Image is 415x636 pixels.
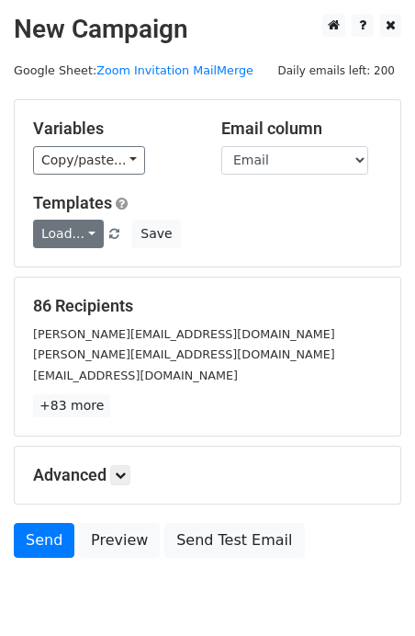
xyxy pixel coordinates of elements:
[14,523,74,558] a: Send
[79,523,160,558] a: Preview
[14,63,253,77] small: Google Sheet:
[33,296,382,316] h5: 86 Recipients
[132,220,180,248] button: Save
[14,14,401,45] h2: New Campaign
[33,465,382,485] h5: Advanced
[271,63,401,77] a: Daily emails left: 200
[33,119,194,139] h5: Variables
[221,119,382,139] h5: Email column
[33,220,104,248] a: Load...
[271,61,401,81] span: Daily emails left: 200
[33,369,238,382] small: [EMAIL_ADDRESS][DOMAIN_NAME]
[164,523,304,558] a: Send Test Email
[33,347,335,361] small: [PERSON_NAME][EMAIL_ADDRESS][DOMAIN_NAME]
[33,327,335,341] small: [PERSON_NAME][EMAIL_ADDRESS][DOMAIN_NAME]
[323,548,415,636] iframe: Chat Widget
[96,63,253,77] a: Zoom Invitation MailMerge
[33,146,145,175] a: Copy/paste...
[33,394,110,417] a: +83 more
[33,193,112,212] a: Templates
